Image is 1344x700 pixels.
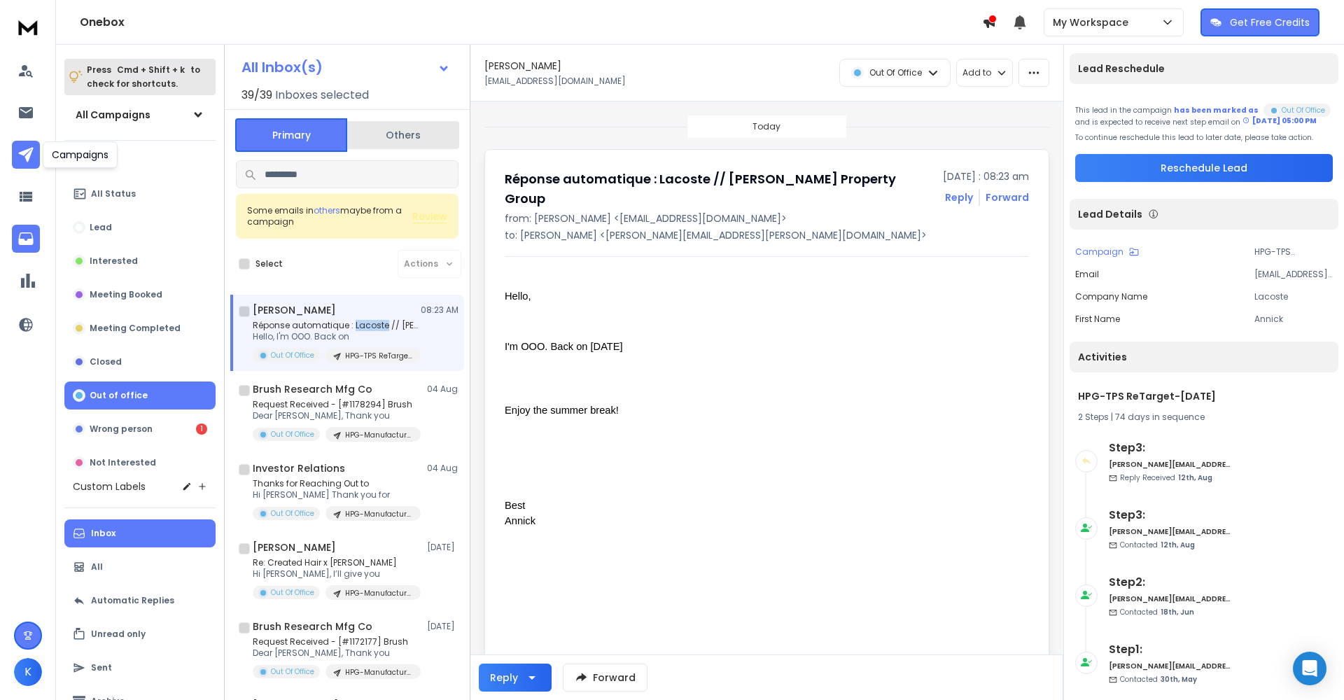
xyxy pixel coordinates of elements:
[563,664,647,692] button: Forward
[1161,674,1197,685] span: 30th, May
[1075,132,1333,143] p: To continue reschedule this lead to later date, please take action.
[64,654,216,682] button: Sent
[427,621,458,632] p: [DATE]
[90,457,156,468] p: Not Interested
[235,118,347,152] button: Primary
[427,384,458,395] p: 04 Aug
[869,67,922,78] p: Out Of Office
[241,87,272,104] span: 39 / 39
[1109,459,1231,470] h6: [PERSON_NAME][EMAIL_ADDRESS][PERSON_NAME][DOMAIN_NAME]
[247,205,412,227] div: Some emails in maybe from a campaign
[412,209,447,223] button: Review
[1070,342,1338,372] div: Activities
[271,429,314,440] p: Out Of Office
[255,258,283,269] label: Select
[1109,507,1231,524] h6: Step 3 :
[196,423,207,435] div: 1
[345,509,412,519] p: HPG-Manufacturer-[DATE]
[64,281,216,309] button: Meeting Booked
[1109,594,1231,604] h6: [PERSON_NAME][EMAIL_ADDRESS][PERSON_NAME][DOMAIN_NAME]
[253,557,421,568] p: Re: Created Hair x [PERSON_NAME]
[1053,15,1134,29] p: My Workspace
[91,528,115,539] p: Inbox
[347,120,459,150] button: Others
[1254,269,1333,280] p: [EMAIL_ADDRESS][DOMAIN_NAME]
[115,62,187,78] span: Cmd + Shift + k
[427,463,458,474] p: 04 Aug
[64,620,216,648] button: Unread only
[64,348,216,376] button: Closed
[1161,540,1195,550] span: 12th, Aug
[1254,314,1333,325] p: Annick
[64,381,216,409] button: Out of office
[275,87,369,104] h3: Inboxes selected
[1254,291,1333,302] p: Lacoste
[64,415,216,443] button: Wrong person1
[76,108,150,122] h1: All Campaigns
[945,190,973,204] button: Reply
[64,519,216,547] button: Inbox
[1120,472,1212,483] p: Reply Received
[64,587,216,615] button: Automatic Replies
[505,169,934,209] h1: Réponse automatique : Lacoste // [PERSON_NAME] Property Group
[253,399,421,410] p: Request Received - [#1178294] Brush
[14,658,42,686] button: K
[87,63,200,91] p: Press to check for shortcuts.
[90,255,138,267] p: Interested
[64,553,216,581] button: All
[253,540,336,554] h1: [PERSON_NAME]
[1075,291,1147,302] p: Company Name
[479,664,552,692] button: Reply
[1075,314,1120,325] p: First Name
[1242,115,1317,126] div: [DATE] 05:00 PM
[1230,15,1310,29] p: Get Free Credits
[505,290,623,352] span: Hello, I'm OOO. Back on [DATE]
[505,372,913,418] div: Enjoy the summer break!
[427,542,458,553] p: [DATE]
[1075,101,1333,127] div: This lead in the campaign and is expected to receive next step email on
[1109,574,1231,591] h6: Step 2 :
[253,647,421,659] p: Dear [PERSON_NAME], Thank you
[253,461,345,475] h1: Investor Relations
[1075,246,1139,258] button: Campaign
[1120,674,1197,685] p: Contacted
[90,222,112,233] p: Lead
[1161,607,1194,617] span: 18th, Jun
[253,619,372,633] h1: Brush Research Mfg Co
[64,101,216,129] button: All Campaigns
[1075,154,1333,182] button: Reschedule Lead
[1293,652,1326,685] div: Open Intercom Messenger
[345,667,412,678] p: HPG-Manufacturer-[DATE]
[90,356,122,367] p: Closed
[1115,411,1205,423] span: 74 days in sequence
[1078,62,1165,76] p: Lead Reschedule
[505,498,913,528] div: Best Annick
[314,204,340,216] span: others
[14,14,42,40] img: logo
[1254,246,1333,258] p: HPG-TPS ReTarget-[DATE]
[64,152,216,171] h3: Filters
[253,320,421,331] p: Réponse automatique : Lacoste // [PERSON_NAME]
[90,289,162,300] p: Meeting Booked
[90,423,153,435] p: Wrong person
[1075,246,1123,258] p: Campaign
[64,314,216,342] button: Meeting Completed
[505,211,1029,225] p: from: [PERSON_NAME] <[EMAIL_ADDRESS][DOMAIN_NAME]>
[64,213,216,241] button: Lead
[73,479,146,493] h3: Custom Labels
[1078,411,1109,423] span: 2 Steps
[90,323,181,334] p: Meeting Completed
[253,489,421,500] p: Hi [PERSON_NAME] Thank you for
[253,636,421,647] p: Request Received - [#1172177] Brush
[64,180,216,208] button: All Status
[253,410,421,421] p: Dear [PERSON_NAME], Thank you
[91,595,174,606] p: Automatic Replies
[1078,412,1330,423] div: |
[1178,472,1212,483] span: 12th, Aug
[1078,389,1330,403] h1: HPG-TPS ReTarget-[DATE]
[1120,540,1195,550] p: Contacted
[1200,8,1319,36] button: Get Free Credits
[1075,269,1099,280] p: Email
